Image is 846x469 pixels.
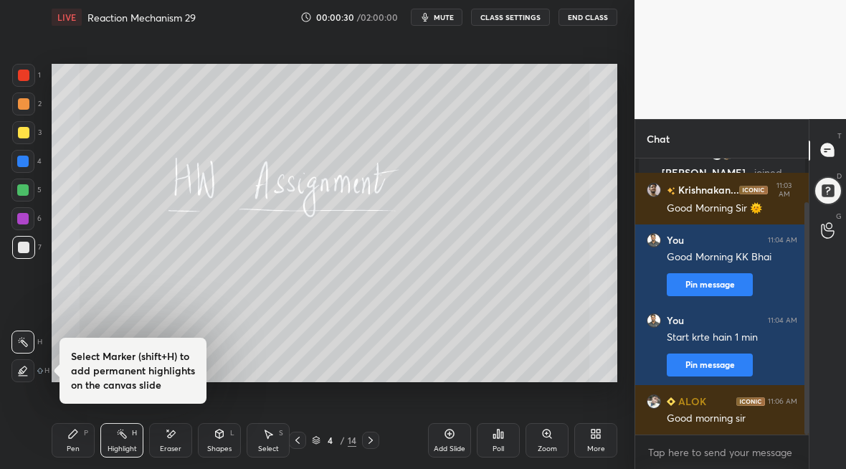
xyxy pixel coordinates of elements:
[837,171,842,181] p: D
[667,397,675,406] img: Learner_Badge_beginner_1_8b307cf2a0.svg
[768,236,797,245] div: 11:04 AM
[675,394,706,409] h6: ALOK
[538,445,557,453] div: Zoom
[411,9,462,26] button: mute
[12,64,41,87] div: 1
[768,397,797,405] div: 11:06 AM
[37,338,42,346] p: H
[736,397,765,405] img: iconic-dark.1390631f.png
[667,354,753,376] button: Pin message
[635,120,681,158] p: Chat
[471,9,550,26] button: CLASS SETTINGS
[771,181,797,199] div: 11:03 AM
[647,167,797,179] p: [PERSON_NAME]...
[84,430,88,437] div: P
[739,186,768,194] img: iconic-dark.1390631f.png
[207,445,232,453] div: Shapes
[559,9,617,26] button: End Class
[768,316,797,325] div: 11:04 AM
[647,233,661,247] img: e5c6b02f252e48818ca969f1ceb0ca82.jpg
[160,445,181,453] div: Eraser
[12,236,42,259] div: 7
[71,349,195,392] h4: Select Marker (shift+H) to add permanent highlights on the canvas slide
[667,412,797,426] div: Good morning sir
[647,313,661,328] img: e5c6b02f252e48818ca969f1ceb0ca82.jpg
[37,368,43,374] img: shiftIcon.72a6c929.svg
[837,131,842,141] p: T
[667,331,797,345] div: Start krte hain 1 min
[647,394,661,408] img: 8bde531fbe72457481133210b67649f5.jpg
[667,273,753,296] button: Pin message
[667,314,684,327] h6: You
[11,150,42,173] div: 4
[230,430,234,437] div: L
[754,166,782,179] span: joined
[667,187,675,195] img: no-rating-badge.077c3623.svg
[434,12,454,22] span: mute
[279,430,283,437] div: S
[836,211,842,222] p: G
[720,147,734,161] img: 1881b24753b541a89cf93938dacf6847.jpg
[132,430,137,437] div: H
[675,182,739,197] h6: Krishnakan...
[635,158,809,435] div: grid
[323,436,338,445] div: 4
[341,436,345,445] div: /
[493,445,504,453] div: Poll
[11,207,42,230] div: 6
[667,250,797,265] div: Good Morning KK Bhai
[647,183,661,197] img: 1881b24753b541a89cf93938dacf6847.jpg
[44,367,49,374] p: H
[587,445,605,453] div: More
[710,147,724,161] img: 8bde531fbe72457481133210b67649f5.jpg
[434,445,465,453] div: Add Slide
[348,434,356,447] div: 14
[108,445,137,453] div: Highlight
[12,93,42,115] div: 2
[67,445,80,453] div: Pen
[11,179,42,202] div: 5
[52,9,82,26] div: LIVE
[12,121,42,144] div: 3
[667,234,684,247] h6: You
[667,202,797,216] div: Good Morning Sir 🌞
[258,445,279,453] div: Select
[87,11,196,24] h4: Reaction Mechanism 29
